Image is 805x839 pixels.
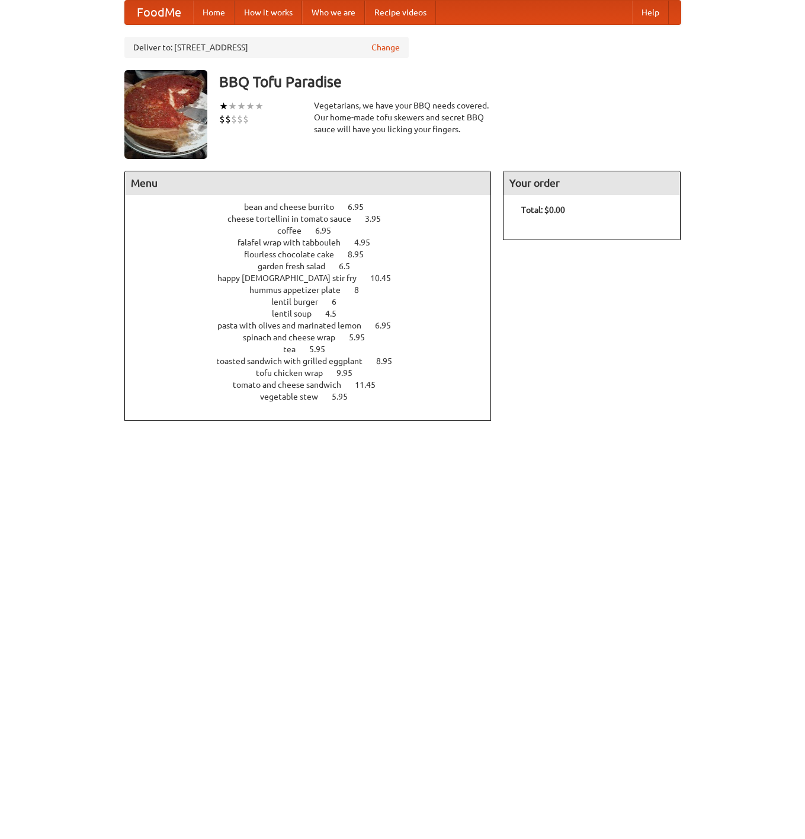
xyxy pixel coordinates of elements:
[256,368,374,378] a: tofu chicken wrap 9.95
[227,214,363,224] span: cheese tortellini in tomato sauce
[260,392,370,401] a: vegetable stew 5.95
[216,356,414,366] a: toasted sandwich with grilled eggplant 8.95
[271,297,358,307] a: lentil burger 6
[238,238,352,247] span: falafel wrap with tabbouleh
[314,100,492,135] div: Vegetarians, we have your BBQ needs covered. Our home-made tofu skewers and secret BBQ sauce will...
[370,273,403,283] span: 10.45
[332,392,360,401] span: 5.95
[124,70,207,159] img: angular.jpg
[243,333,387,342] a: spinach and cheese wrap 5.95
[125,1,193,24] a: FoodMe
[244,250,386,259] a: flourless chocolate cake 8.95
[521,205,565,215] b: Total: $0.00
[256,368,335,378] span: tofu chicken wrap
[217,273,368,283] span: happy [DEMOGRAPHIC_DATA] stir fry
[283,344,347,354] a: tea 5.95
[349,333,377,342] span: 5.95
[228,100,237,113] li: ★
[258,261,337,271] span: garden fresh salad
[125,171,491,195] h4: Menu
[302,1,365,24] a: Who we are
[355,380,387,390] span: 11.45
[315,226,343,235] span: 6.95
[124,37,409,58] div: Deliver to: [STREET_ADDRESS]
[216,356,374,366] span: toasted sandwich with grilled eggplant
[233,380,397,390] a: tomato and cheese sandwich 11.45
[325,309,348,318] span: 4.5
[219,100,228,113] li: ★
[272,309,358,318] a: lentil soup 4.5
[258,261,372,271] a: garden fresh salad 6.5
[243,113,249,126] li: $
[277,226,313,235] span: coffee
[365,1,436,24] a: Recipe videos
[244,202,346,212] span: bean and cheese burrito
[365,214,393,224] span: 3.95
[632,1,669,24] a: Help
[233,380,353,390] span: tomato and cheese sandwich
[332,297,348,307] span: 6
[193,1,235,24] a: Home
[376,356,404,366] span: 8.95
[371,42,400,53] a: Change
[243,333,347,342] span: spinach and cheese wrap
[339,261,362,271] span: 6.5
[235,1,302,24] a: How it works
[227,214,403,224] a: cheese tortellini in tomato sauce 3.95
[237,113,243,126] li: $
[219,113,225,126] li: $
[219,70,681,94] h3: BBQ Tofu Paradise
[255,100,264,113] li: ★
[231,113,237,126] li: $
[260,392,330,401] span: vegetable stew
[249,285,352,295] span: hummus appetizer plate
[244,202,386,212] a: bean and cheese burrito 6.95
[348,202,376,212] span: 6.95
[354,238,382,247] span: 4.95
[246,100,255,113] li: ★
[348,250,376,259] span: 8.95
[283,344,307,354] span: tea
[503,171,680,195] h4: Your order
[237,100,246,113] li: ★
[354,285,371,295] span: 8
[249,285,381,295] a: hummus appetizer plate 8
[238,238,392,247] a: falafel wrap with tabbouleh 4.95
[225,113,231,126] li: $
[277,226,353,235] a: coffee 6.95
[217,321,413,330] a: pasta with olives and marinated lemon 6.95
[271,297,330,307] span: lentil burger
[272,309,323,318] span: lentil soup
[244,250,346,259] span: flourless chocolate cake
[375,321,403,330] span: 6.95
[336,368,364,378] span: 9.95
[309,344,337,354] span: 5.95
[217,321,373,330] span: pasta with olives and marinated lemon
[217,273,413,283] a: happy [DEMOGRAPHIC_DATA] stir fry 10.45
